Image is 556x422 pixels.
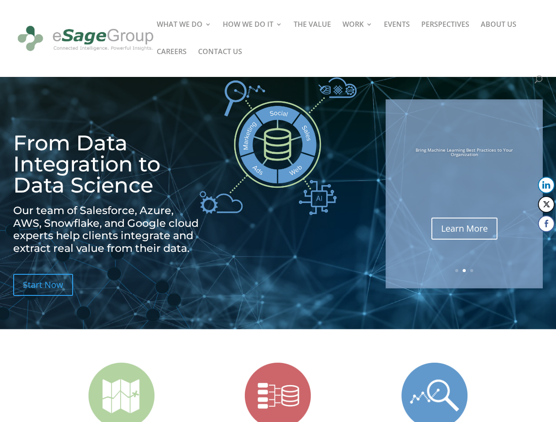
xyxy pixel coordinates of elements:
[538,196,555,213] button: Twitter Share
[538,177,555,193] button: LinkedIn Share
[470,269,473,272] a: 3
[342,21,372,48] a: WORK
[13,274,73,296] a: Start Now
[421,21,469,48] a: PERSPECTIVES
[157,21,211,48] a: WHAT WE DO
[157,48,187,76] a: CAREERS
[294,21,331,48] a: THE VALUE
[384,21,410,48] a: EVENTS
[13,132,202,200] h1: From Data Integration to Data Science
[538,215,555,232] button: Facebook Share
[455,269,458,272] a: 1
[463,269,466,272] a: 2
[198,48,242,76] a: CONTACT US
[416,147,513,157] a: Bring Machine Learning Best Practices to Your Organization
[223,21,282,48] a: HOW WE DO IT
[15,19,156,58] img: eSage Group
[431,218,497,240] a: Learn More
[481,21,516,48] a: ABOUT US
[13,204,202,259] h2: Our team of Salesforce, Azure, AWS, Snowflake, and Google cloud experts help clients integrate an...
